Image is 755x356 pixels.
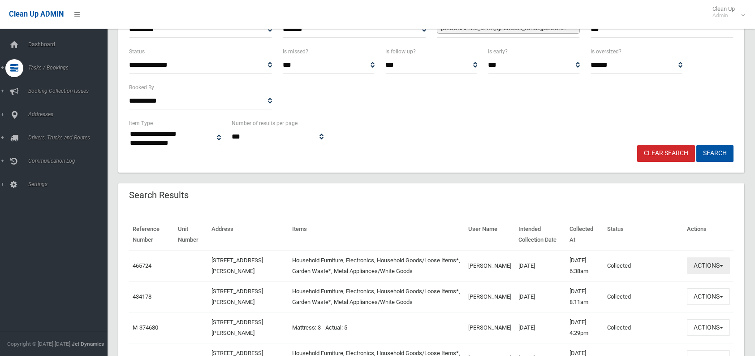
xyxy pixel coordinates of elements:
label: Status [129,47,145,56]
th: Collected At [566,219,604,250]
td: Collected [604,250,683,282]
th: Status [604,219,683,250]
td: [DATE] [515,250,566,282]
label: Is early? [488,47,508,56]
label: Is follow up? [385,47,416,56]
span: Addresses [26,111,114,117]
td: Household Furniture, Electronics, Household Goods/Loose Items*, Garden Waste*, Metal Appliances/W... [289,250,465,282]
span: Copyright © [DATE]-[DATE] [7,341,70,347]
a: 434178 [133,293,151,300]
td: [DATE] [515,281,566,312]
td: Household Furniture, Electronics, Household Goods/Loose Items*, Garden Waste*, Metal Appliances/W... [289,281,465,312]
span: Communication Log [26,158,114,164]
span: Dashboard [26,41,114,48]
td: [DATE] 4:29pm [566,312,604,343]
a: [STREET_ADDRESS][PERSON_NAME] [211,319,263,336]
th: Address [208,219,289,250]
td: [DATE] [515,312,566,343]
th: Items [289,219,465,250]
span: Booking Collection Issues [26,88,114,94]
th: Intended Collection Date [515,219,566,250]
header: Search Results [118,187,199,204]
label: Item Type [129,118,153,128]
span: Drivers, Trucks and Routes [26,135,114,141]
a: M-374680 [133,324,158,331]
button: Actions [687,288,730,305]
label: Is oversized? [591,47,621,56]
strong: Jet Dynamics [72,341,104,347]
button: Actions [687,319,730,336]
label: Booked By [129,82,154,92]
label: Is missed? [283,47,308,56]
td: [DATE] 6:38am [566,250,604,282]
a: Clear Search [637,145,695,162]
th: User Name [465,219,515,250]
th: Actions [683,219,733,250]
a: [STREET_ADDRESS][PERSON_NAME] [211,257,263,274]
a: 465724 [133,262,151,269]
span: Tasks / Bookings [26,65,114,71]
td: [DATE] 8:11am [566,281,604,312]
button: Search [696,145,733,162]
span: Settings [26,181,114,187]
label: Number of results per page [232,118,298,128]
td: Collected [604,281,683,312]
th: Unit Number [174,219,208,250]
td: [PERSON_NAME] [465,281,515,312]
td: Collected [604,312,683,343]
td: Mattress: 3 - Actual: 5 [289,312,465,343]
span: Clean Up [708,5,744,19]
button: Actions [687,257,730,274]
td: [PERSON_NAME] [465,250,515,282]
a: [STREET_ADDRESS][PERSON_NAME] [211,288,263,305]
td: [PERSON_NAME] [465,312,515,343]
small: Admin [712,12,735,19]
span: Clean Up ADMIN [9,10,64,18]
th: Reference Number [129,219,174,250]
